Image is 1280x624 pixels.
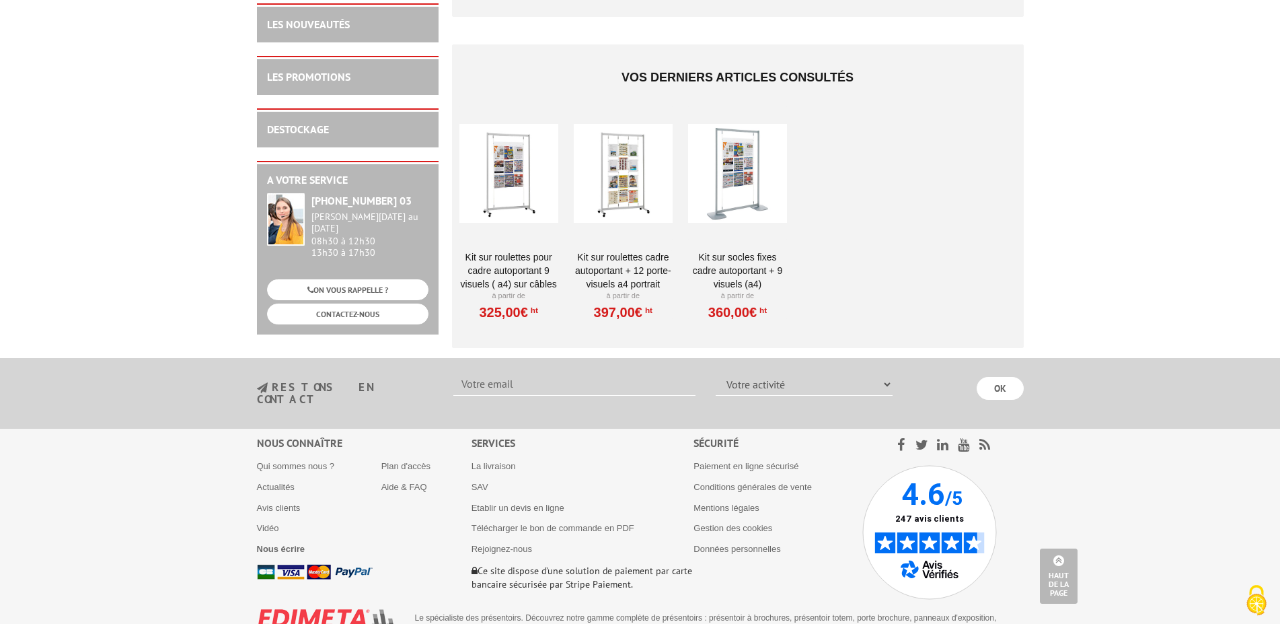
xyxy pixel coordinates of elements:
[257,382,434,405] h3: restons en contact
[757,306,767,315] sup: HT
[977,377,1024,400] input: OK
[267,174,428,186] h2: A votre service
[257,482,295,492] a: Actualités
[257,523,279,533] a: Vidéo
[574,291,673,302] p: À partir de
[693,482,812,492] a: Conditions générales de vente
[479,308,537,316] a: 325,00€HT
[693,523,772,533] a: Gestion des cookies
[267,18,350,31] a: LES NOUVEAUTÉS
[693,461,798,471] a: Paiement en ligne sécurisé
[257,544,305,554] a: Nous écrire
[693,544,780,554] a: Données personnelles
[642,306,652,315] sup: HT
[1233,578,1280,624] button: Cookies (modal window)
[472,436,694,451] div: Services
[453,373,695,396] input: Votre email
[257,461,335,471] a: Qui sommes nous ?
[862,465,997,600] img: Avis Vérifiés - 4.6 sur 5 - 247 avis clients
[472,564,694,591] p: Ce site dispose d’une solution de paiement par carte bancaire sécurisée par Stripe Paiement.
[381,461,430,471] a: Plan d'accès
[594,308,652,316] a: 397,00€HT
[1040,549,1078,604] a: Haut de la page
[472,482,488,492] a: SAV
[381,482,427,492] a: Aide & FAQ
[622,71,854,84] span: Vos derniers articles consultés
[257,382,268,394] img: newsletter.jpg
[267,304,428,324] a: CONTACTEZ-NOUS
[708,308,767,316] a: 360,00€HT
[472,503,564,513] a: Etablir un devis en ligne
[459,250,558,291] a: Kit sur roulettes pour cadre autoportant 9 visuels ( A4) sur câbles
[693,436,862,451] div: Sécurité
[267,70,350,83] a: LES PROMOTIONS
[688,250,787,291] a: Kit sur socles fixes Cadre autoportant + 9 visuels (A4)
[688,291,787,302] p: À partir de
[1240,584,1273,617] img: Cookies (modal window)
[472,544,532,554] a: Rejoignez-nous
[528,306,538,315] sup: HT
[311,211,428,258] div: 08h30 à 12h30 13h30 à 17h30
[472,461,516,471] a: La livraison
[472,523,634,533] a: Télécharger le bon de commande en PDF
[267,123,329,136] a: DESTOCKAGE
[257,436,472,451] div: Nous connaître
[693,503,759,513] a: Mentions légales
[459,291,558,302] p: À partir de
[257,503,301,513] a: Avis clients
[311,194,412,207] strong: [PHONE_NUMBER] 03
[267,193,305,246] img: widget-service.jpg
[267,279,428,300] a: ON VOUS RAPPELLE ?
[311,211,428,234] div: [PERSON_NAME][DATE] au [DATE]
[574,250,673,291] a: Kit sur roulettes cadre autoportant + 12 porte-visuels A4 Portrait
